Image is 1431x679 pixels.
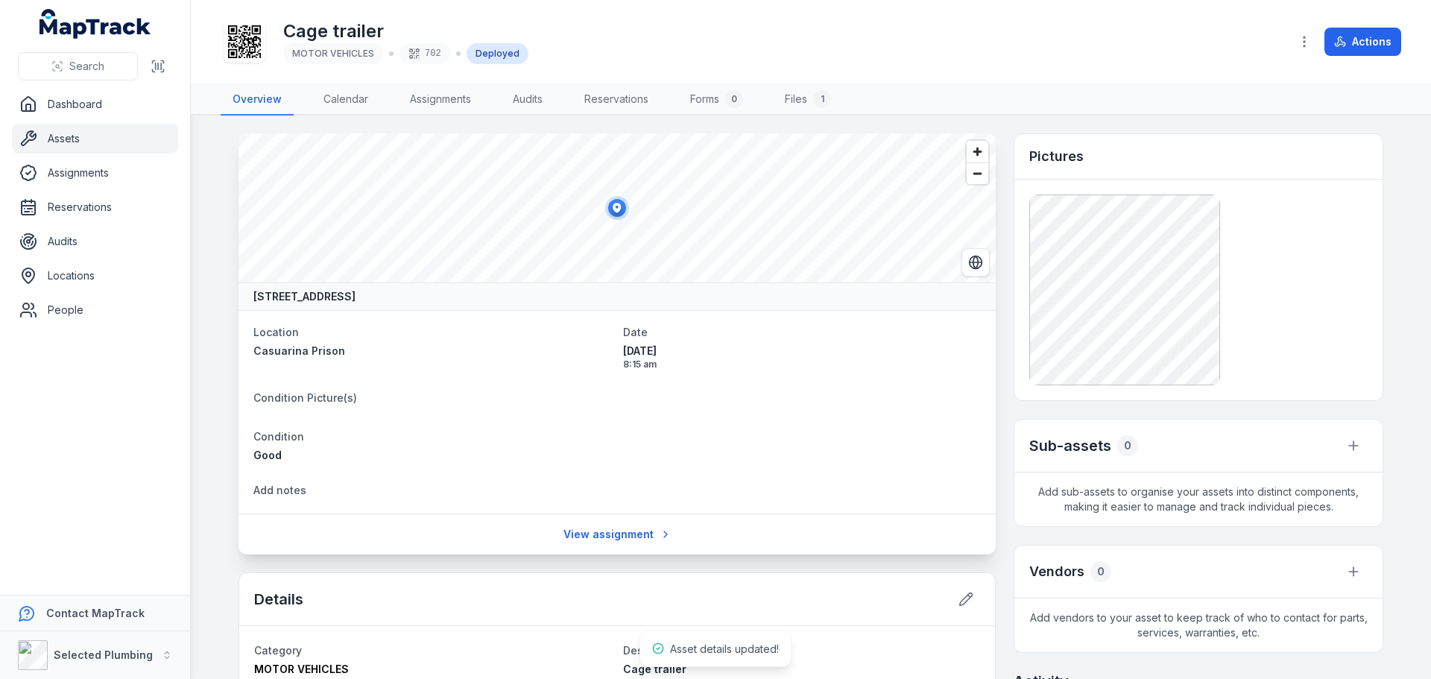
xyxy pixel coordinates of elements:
span: [DATE] [623,344,981,359]
a: Locations [12,261,178,291]
div: 702 [399,43,450,64]
span: MOTOR VEHICLES [292,48,374,59]
h3: Vendors [1029,561,1084,582]
button: Zoom out [967,162,988,184]
span: Condition Picture(s) [253,391,357,404]
a: Overview [221,84,294,116]
a: Casuarina Prison [253,344,611,359]
div: Deployed [467,43,528,64]
span: Location [253,326,299,338]
a: Assignments [12,158,178,188]
a: Audits [12,227,178,256]
a: MapTrack [40,9,151,39]
h1: Cage trailer [283,19,528,43]
a: View assignment [554,520,681,549]
span: Search [69,59,104,74]
span: Good [253,449,282,461]
span: Description [623,644,683,657]
button: Actions [1324,28,1401,56]
span: Add notes [253,484,306,496]
a: Dashboard [12,89,178,119]
strong: [STREET_ADDRESS] [253,289,356,304]
button: Switch to Satellite View [961,248,990,277]
canvas: Map [238,133,996,282]
button: Search [18,52,138,80]
a: People [12,295,178,325]
div: 1 [813,90,831,108]
span: Category [254,644,302,657]
strong: Contact MapTrack [46,607,145,619]
a: Reservations [12,192,178,222]
span: Cage trailer [623,663,686,675]
div: 0 [1117,435,1138,456]
div: 0 [1090,561,1111,582]
a: Audits [501,84,555,116]
h3: Pictures [1029,146,1084,167]
button: Zoom in [967,141,988,162]
h2: Sub-assets [1029,435,1111,456]
a: Forms0 [678,84,755,116]
a: Assignments [398,84,483,116]
a: Files1 [773,84,843,116]
a: Assets [12,124,178,154]
span: 8:15 am [623,359,981,370]
span: Date [623,326,648,338]
h2: Details [254,589,303,610]
div: 0 [725,90,743,108]
strong: Selected Plumbing [54,648,153,661]
span: Add sub-assets to organise your assets into distinct components, making it easier to manage and t... [1014,473,1383,526]
time: 5/16/2025, 8:15:50 AM [623,344,981,370]
span: Condition [253,430,304,443]
span: Add vendors to your asset to keep track of who to contact for parts, services, warranties, etc. [1014,599,1383,652]
span: Asset details updated! [670,642,779,655]
a: Calendar [312,84,380,116]
span: MOTOR VEHICLES [254,663,349,675]
span: Casuarina Prison [253,344,345,357]
a: Reservations [572,84,660,116]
